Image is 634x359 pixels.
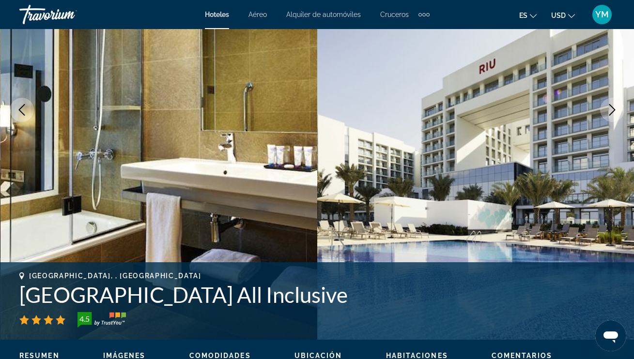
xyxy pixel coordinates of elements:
[19,2,116,27] a: Travorium
[551,8,575,22] button: Change currency
[418,7,430,22] button: Extra navigation items
[551,12,566,19] span: USD
[248,11,267,18] a: Aéreo
[286,11,361,18] a: Alquiler de automóviles
[519,12,527,19] span: es
[595,10,609,19] span: YM
[19,282,615,307] h1: [GEOGRAPHIC_DATA] All Inclusive
[380,11,409,18] a: Cruceros
[77,312,126,328] img: TrustYou guest rating badge
[10,98,34,122] button: Previous image
[75,313,94,325] div: 4.5
[595,320,626,351] iframe: Botón para iniciar la ventana de mensajería
[519,8,537,22] button: Change language
[600,98,624,122] button: Next image
[589,4,615,25] button: User Menu
[205,11,229,18] a: Hoteles
[29,272,201,280] span: [GEOGRAPHIC_DATA], , [GEOGRAPHIC_DATA]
